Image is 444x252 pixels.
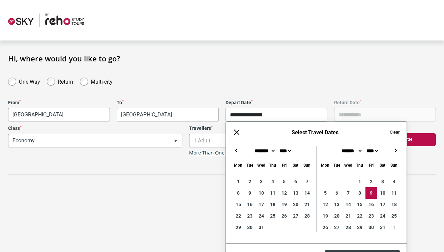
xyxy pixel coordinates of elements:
span: 1 Adult [189,134,363,147]
div: 9 [365,187,377,199]
div: 2 [244,176,256,187]
div: 31 [377,222,388,233]
div: 21 [343,210,354,222]
span: Ho Chi Minh City, Vietnam [117,108,218,121]
div: Wednesday [343,161,354,169]
div: Saturday [377,161,388,169]
a: More Than One Traveller? [189,150,248,156]
div: 12 [320,199,331,210]
div: 10 [256,187,267,199]
div: 16 [365,199,377,210]
div: 17 [377,199,388,210]
div: 28 [301,210,313,222]
div: 19 [278,199,290,210]
label: Travellers [189,125,363,131]
div: 24 [256,210,267,222]
label: Return [58,77,73,85]
label: From [8,100,110,106]
div: Tuesday [244,161,256,169]
div: Sunday [388,161,400,169]
div: 4 [267,176,278,187]
div: 23 [365,210,377,222]
div: 14 [301,187,313,199]
div: 1 [354,176,365,187]
div: 7 [343,187,354,199]
div: 21 [301,199,313,210]
span: Economy [8,134,182,147]
div: 30 [365,222,377,233]
div: 3 [377,176,388,187]
div: Friday [365,161,377,169]
div: 3 [256,176,267,187]
button: Clear [390,129,400,135]
div: 1 [388,222,400,233]
button: ← [233,146,241,155]
div: 27 [331,222,343,233]
label: Depart Date [226,100,327,106]
div: 6 [331,187,343,199]
div: 5 [320,187,331,199]
button: → [392,146,400,155]
span: Economy [8,134,182,147]
label: Class [8,125,182,131]
div: 1 [233,176,244,187]
div: 18 [388,199,400,210]
div: 20 [290,199,301,210]
div: Tuesday [331,161,343,169]
div: 10 [377,187,388,199]
div: 25 [267,210,278,222]
div: 12 [278,187,290,199]
div: Sunday [301,161,313,169]
div: 7 [301,176,313,187]
label: Multi-city [91,77,113,85]
div: 20 [331,210,343,222]
div: 5 [278,176,290,187]
div: 22 [354,210,365,222]
div: 11 [388,187,400,199]
div: 26 [278,210,290,222]
div: 19 [320,210,331,222]
span: Ho Chi Minh City, Vietnam [117,108,218,121]
div: 24 [377,210,388,222]
div: Monday [320,161,331,169]
div: 27 [290,210,301,222]
div: 29 [354,222,365,233]
div: 31 [256,222,267,233]
div: 8 [354,187,365,199]
div: 23 [244,210,256,222]
div: 22 [233,210,244,222]
div: 25 [388,210,400,222]
div: 11 [267,187,278,199]
div: 17 [256,199,267,210]
div: 9 [244,187,256,199]
div: 15 [354,199,365,210]
div: 13 [331,199,343,210]
div: 13 [290,187,301,199]
div: Thursday [354,161,365,169]
div: Saturday [290,161,301,169]
div: 6 [290,176,301,187]
div: Friday [278,161,290,169]
div: 4 [388,176,400,187]
div: 2 [365,176,377,187]
div: Thursday [267,161,278,169]
span: 1 Adult [189,134,363,147]
div: 29 [233,222,244,233]
h1: Hi, where would you like to go? [8,54,436,63]
span: Melbourne, Australia [8,108,110,121]
div: 16 [244,199,256,210]
div: Monday [233,161,244,169]
div: 28 [343,222,354,233]
label: One Way [19,77,40,85]
div: 15 [233,199,244,210]
h6: Select Travel Dates [247,129,383,136]
div: 18 [267,199,278,210]
div: 14 [343,199,354,210]
div: 26 [320,222,331,233]
div: 30 [244,222,256,233]
div: Wednesday [256,161,267,169]
label: To [117,100,218,106]
div: 8 [233,187,244,199]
